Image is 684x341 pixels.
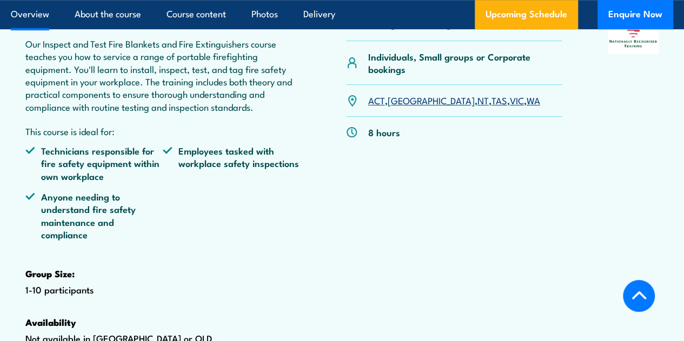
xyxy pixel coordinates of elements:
li: CPPFES2020 Conduct routine inspection and testing of fire extinguishers and fire blankets [368,5,562,30]
p: Our Inspect and Test Fire Blankets and Fire Extinguishers course teaches you how to service a ran... [25,37,300,113]
li: Employees tasked with workplace safety inspections [163,144,300,182]
li: Technicians responsible for fire safety equipment within own workplace [25,144,163,182]
a: WA [527,93,540,106]
li: Anyone needing to understand fire safety maintenance and compliance [25,190,163,241]
strong: Group Size: [25,266,75,280]
p: 8 hours [368,126,400,138]
a: TAS [492,93,507,106]
a: VIC [510,93,524,106]
strong: Availability [25,315,76,329]
p: This course is ideal for: [25,125,300,137]
a: [GEOGRAPHIC_DATA] [388,93,475,106]
a: NT [477,93,489,106]
p: , , , , , [368,94,540,106]
img: Nationally Recognised Training logo. [608,6,659,54]
a: ACT [368,93,385,106]
p: Individuals, Small groups or Corporate bookings [368,50,562,76]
